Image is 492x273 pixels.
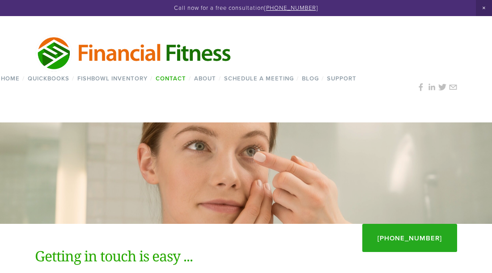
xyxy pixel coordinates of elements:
[17,4,475,12] p: Call now for a free consultation
[35,162,458,184] h1: Contact
[22,74,25,83] span: /
[362,224,457,252] a: [PHONE_NUMBER]
[299,72,322,85] a: Blog
[72,74,74,83] span: /
[153,72,189,85] a: Contact
[221,72,297,85] a: Schedule a Meeting
[322,74,324,83] span: /
[191,72,219,85] a: About
[74,72,150,85] a: Fishbowl Inventory
[35,34,233,72] img: Financial Fitness Consulting
[324,72,359,85] a: Support
[189,74,191,83] span: /
[264,4,318,12] a: [PHONE_NUMBER]
[219,74,221,83] span: /
[35,245,323,267] h1: Getting in touch is easy ...
[150,74,153,83] span: /
[25,72,72,85] a: QuickBooks
[297,74,299,83] span: /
